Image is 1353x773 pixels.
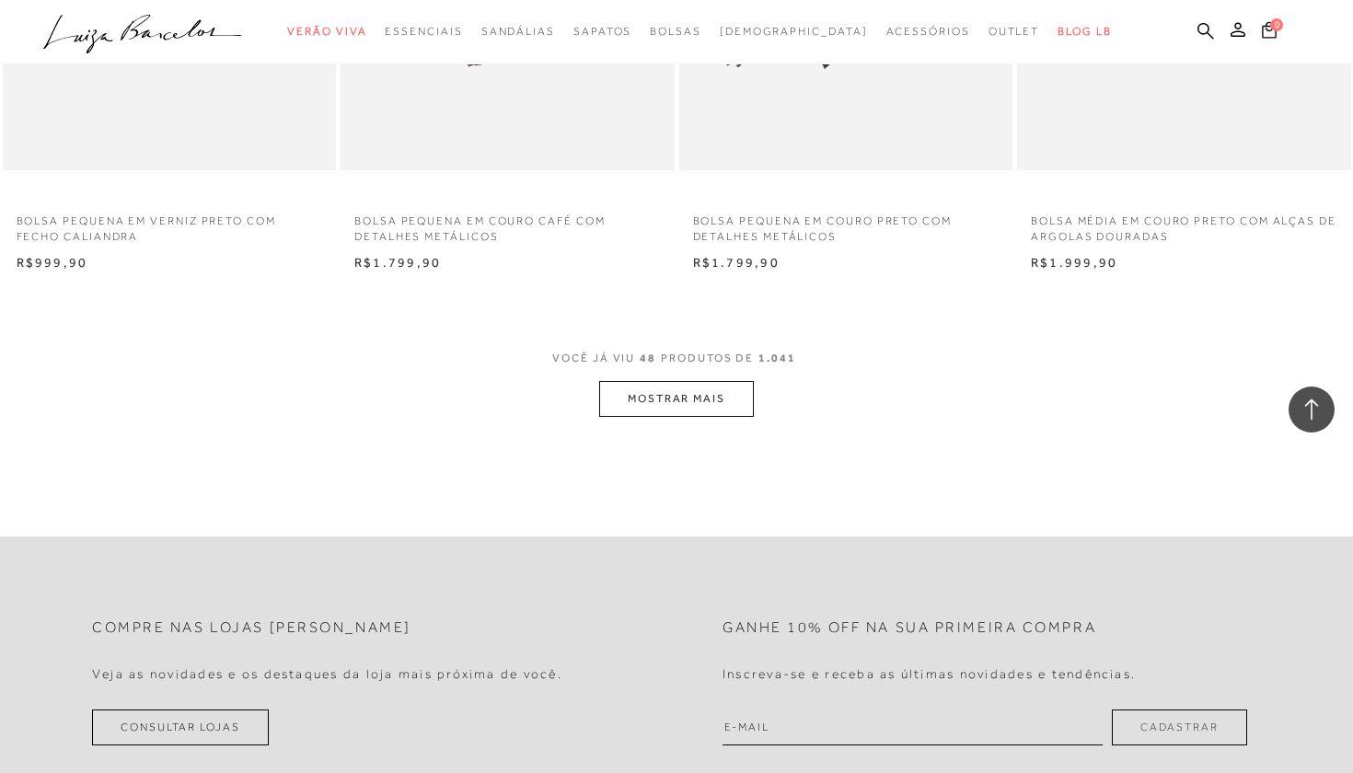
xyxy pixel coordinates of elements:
[17,255,88,270] span: R$999,90
[989,25,1040,38] span: Outlet
[640,352,656,364] span: 48
[354,255,441,270] span: R$1.799,90
[341,202,675,245] a: BOLSA PEQUENA EM COURO CAFÉ COM DETALHES METÁLICOS
[92,710,269,745] a: Consultar Lojas
[650,25,701,38] span: Bolsas
[1256,20,1282,45] button: 0
[886,25,970,38] span: Acessórios
[1031,255,1117,270] span: R$1.999,90
[723,710,1103,745] input: E-mail
[599,381,754,417] button: MOSTRAR MAIS
[481,15,555,49] a: noSubCategoriesText
[1058,15,1111,49] a: BLOG LB
[650,15,701,49] a: noSubCategoriesText
[679,202,1013,245] a: BOLSA PEQUENA EM COURO PRETO COM DETALHES METÁLICOS
[573,25,631,38] span: Sapatos
[720,25,868,38] span: [DEMOGRAPHIC_DATA]
[693,255,780,270] span: R$1.799,90
[573,15,631,49] a: noSubCategoriesText
[385,15,462,49] a: noSubCategoriesText
[287,15,366,49] a: noSubCategoriesText
[1017,202,1351,245] a: BOLSA MÉDIA EM COURO PRETO COM ALÇAS DE ARGOLAS DOURADAS
[287,25,366,38] span: Verão Viva
[385,25,462,38] span: Essenciais
[92,666,562,682] h4: Veja as novidades e os destaques da loja mais próxima de você.
[989,15,1040,49] a: noSubCategoriesText
[3,202,337,245] a: BOLSA PEQUENA EM VERNIZ PRETO COM FECHO CALIANDRA
[723,619,1096,637] h2: Ganhe 10% off na sua primeira compra
[92,619,411,637] h2: Compre nas lojas [PERSON_NAME]
[723,666,1136,682] h4: Inscreva-se e receba as últimas novidades e tendências.
[1112,710,1247,745] button: Cadastrar
[481,25,555,38] span: Sandálias
[758,352,796,364] span: 1.041
[1058,25,1111,38] span: BLOG LB
[552,352,801,364] span: VOCÊ JÁ VIU PRODUTOS DE
[886,15,970,49] a: noSubCategoriesText
[720,15,868,49] a: noSubCategoriesText
[1270,18,1283,31] span: 0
